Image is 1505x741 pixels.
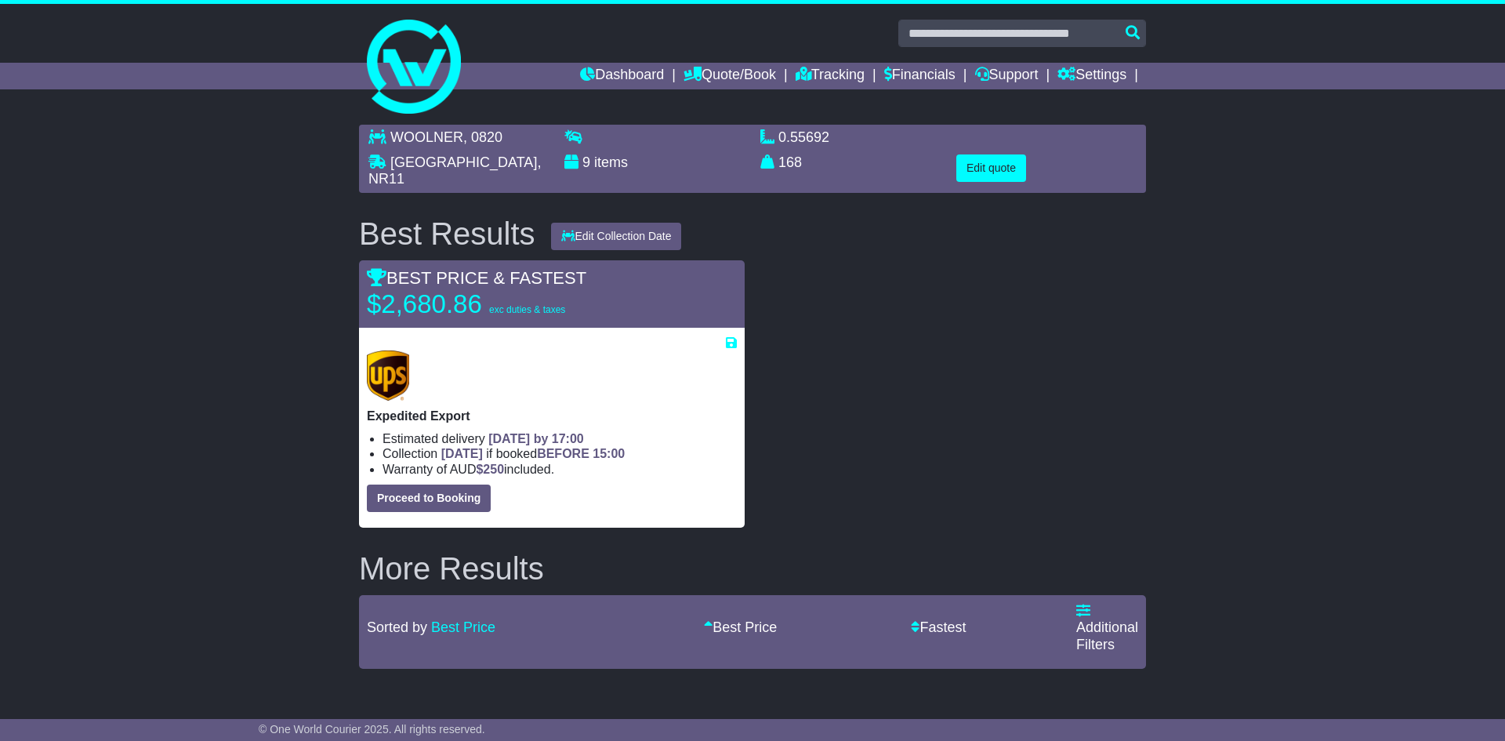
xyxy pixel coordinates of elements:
[359,551,1146,586] h2: More Results
[390,154,537,170] span: [GEOGRAPHIC_DATA]
[778,154,802,170] span: 168
[431,619,495,635] a: Best Price
[884,63,956,89] a: Financials
[259,723,485,736] span: © One World Courier 2025. All rights reserved.
[367,268,586,288] span: BEST PRICE & FASTEST
[390,129,463,145] span: WOOLNER
[483,463,504,476] span: 250
[684,63,776,89] a: Quote/Book
[351,216,543,251] div: Best Results
[1076,603,1138,652] a: Additional Filters
[489,304,565,315] span: exc duties & taxes
[975,63,1039,89] a: Support
[367,485,491,512] button: Proceed to Booking
[441,447,483,460] span: [DATE]
[582,154,590,170] span: 9
[476,463,504,476] span: $
[463,129,502,145] span: , 0820
[594,154,628,170] span: items
[580,63,664,89] a: Dashboard
[551,223,682,250] button: Edit Collection Date
[778,129,829,145] span: 0.55692
[367,351,409,401] img: UPS (new): Expedited Export
[367,619,427,635] span: Sorted by
[367,289,565,320] p: $2,680.86
[367,409,737,423] p: Expedited Export
[537,447,589,460] span: BEFORE
[796,63,865,89] a: Tracking
[593,447,625,460] span: 15:00
[956,154,1026,182] button: Edit quote
[488,432,584,445] span: [DATE] by 17:00
[911,619,966,635] a: Fastest
[383,431,737,446] li: Estimated delivery
[704,619,777,635] a: Best Price
[383,446,737,461] li: Collection
[1057,63,1126,89] a: Settings
[368,154,541,187] span: , NR11
[441,447,625,460] span: if booked
[383,462,737,477] li: Warranty of AUD included.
